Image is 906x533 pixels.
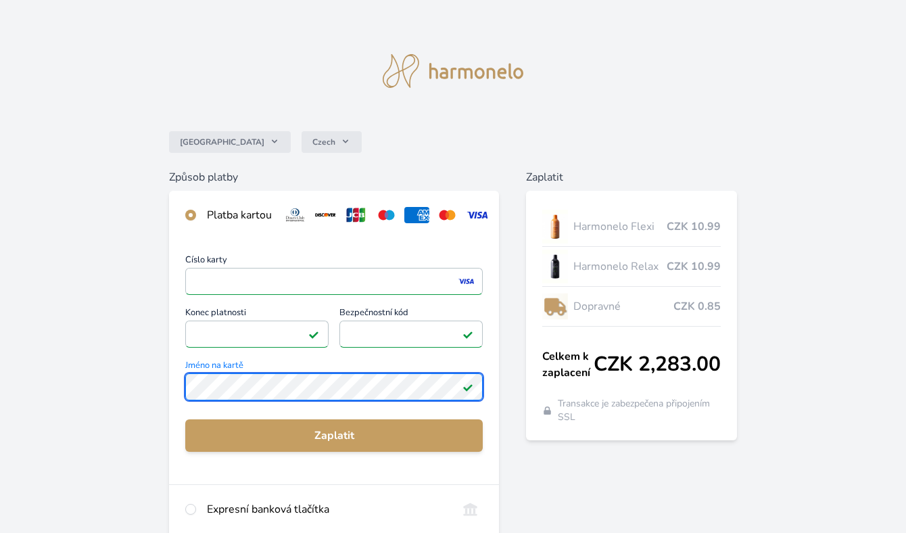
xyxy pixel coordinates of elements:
span: Transakce je zabezpečena připojením SSL [558,397,721,424]
h6: Způsob platby [169,169,499,185]
img: Platné pole [462,381,473,392]
span: Harmonelo Flexi [573,218,667,235]
span: CZK 2,283.00 [594,352,721,377]
span: Czech [312,137,335,147]
button: Czech [302,131,362,153]
span: [GEOGRAPHIC_DATA] [180,137,264,147]
span: CZK 0.85 [673,298,721,315]
img: visa.svg [465,207,490,223]
img: jcb.svg [343,207,368,223]
span: Konec platnosti [185,308,329,321]
iframe: Iframe pro bezpečnostní kód [345,325,477,344]
span: Zaplatit [196,427,472,444]
img: CLEAN_FLEXI_se_stinem_x-hi_(1)-lo.jpg [542,210,568,244]
img: diners.svg [283,207,308,223]
img: maestro.svg [374,207,399,223]
img: onlineBanking_CZ.svg [458,501,483,517]
div: Expresní banková tlačítka [207,501,447,517]
div: Platba kartou [207,207,272,223]
button: Zaplatit [185,419,483,452]
img: visa [457,275,475,287]
button: [GEOGRAPHIC_DATA] [169,131,291,153]
h6: Zaplatit [526,169,737,185]
img: discover.svg [313,207,338,223]
iframe: Iframe pro datum vypršení platnosti [191,325,323,344]
img: amex.svg [404,207,429,223]
span: CZK 10.99 [667,218,721,235]
img: mc.svg [435,207,460,223]
span: Dopravné [573,298,673,315]
span: Jméno na kartě [185,361,483,373]
img: CLEAN_RELAX_se_stinem_x-lo.jpg [542,250,568,283]
span: CZK 10.99 [667,258,721,275]
iframe: Iframe pro číslo karty [191,272,477,291]
img: logo.svg [383,54,523,88]
span: Harmonelo Relax [573,258,667,275]
span: Číslo karty [185,256,483,268]
img: delivery-lo.png [542,289,568,323]
span: Celkem k zaplacení [542,348,594,381]
img: Platné pole [462,329,473,340]
input: Jméno na kartěPlatné pole [185,373,483,400]
span: Bezpečnostní kód [339,308,483,321]
img: Platné pole [308,329,319,340]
